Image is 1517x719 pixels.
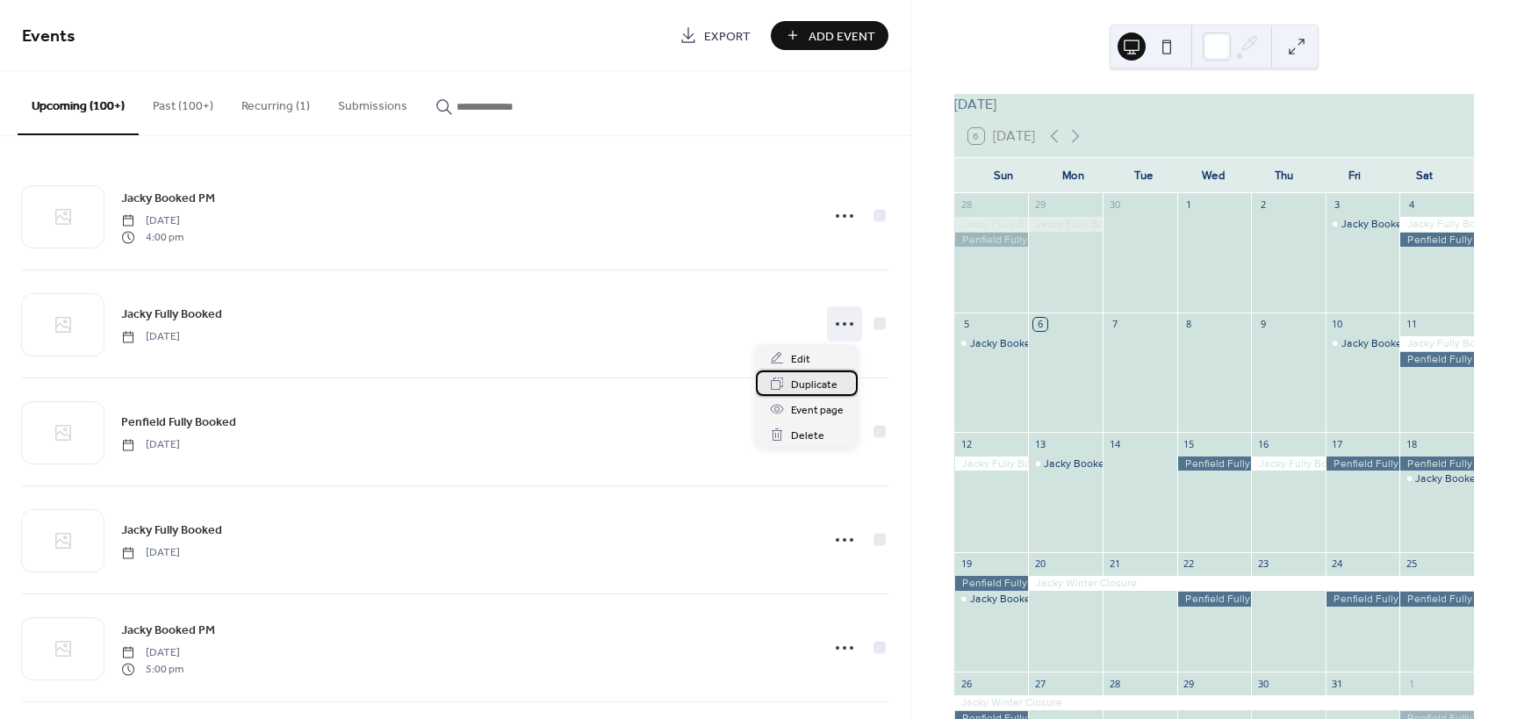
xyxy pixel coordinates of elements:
[121,620,215,640] a: Jacky Booked PM
[791,401,844,420] span: Event page
[968,158,1039,193] div: Sun
[1033,198,1046,212] div: 29
[1044,457,1129,471] div: Jacky Booked PM
[1256,677,1269,690] div: 30
[1177,457,1252,471] div: Penfield Fully Booked
[970,336,1055,351] div: Jacky Booked AM
[954,336,1029,351] div: Jacky Booked AM
[1251,457,1326,471] div: Jacky Fully Booked
[227,71,324,133] button: Recurring (1)
[1033,318,1046,331] div: 6
[1108,437,1121,450] div: 14
[121,329,180,345] span: [DATE]
[954,233,1029,248] div: Penfield Fully Booked
[954,576,1029,591] div: Penfield Fully Booked
[324,71,421,133] button: Submissions
[1399,336,1474,351] div: Jacky Fully Booked
[121,545,180,561] span: [DATE]
[1326,592,1400,607] div: Penfield Fully Booked
[121,304,222,324] a: Jacky Fully Booked
[1028,457,1103,471] div: Jacky Booked PM
[1256,437,1269,450] div: 16
[1331,437,1344,450] div: 17
[121,661,183,677] span: 5:00 pm
[1249,158,1319,193] div: Thu
[666,21,764,50] a: Export
[1331,677,1344,690] div: 31
[1405,557,1418,571] div: 25
[954,94,1474,115] div: [DATE]
[960,557,973,571] div: 19
[139,71,227,133] button: Past (100+)
[960,677,973,690] div: 26
[1415,471,1500,486] div: Jacky Booked PM
[1331,198,1344,212] div: 3
[1108,198,1121,212] div: 30
[1033,557,1046,571] div: 20
[960,437,973,450] div: 12
[954,457,1029,471] div: Jacky Fully Booked
[121,213,183,229] span: [DATE]
[121,412,236,432] a: Penfield Fully Booked
[1399,457,1474,471] div: Penfield Fully Booked
[121,645,183,661] span: [DATE]
[1183,437,1196,450] div: 15
[1256,557,1269,571] div: 23
[1028,576,1474,591] div: Jacky Winter Closure
[771,21,888,50] button: Add Event
[954,592,1029,607] div: Jacky Booked AM
[1177,592,1252,607] div: Penfield Fully Booked
[121,520,222,540] a: Jacky Fully Booked
[954,217,1029,232] div: Jacky Fully Booked
[954,695,1474,710] div: Jacky Winter Closure
[1319,158,1390,193] div: Fri
[1405,318,1418,331] div: 11
[1033,677,1046,690] div: 27
[1183,318,1196,331] div: 8
[960,318,973,331] div: 5
[1405,437,1418,450] div: 18
[121,413,236,432] span: Penfield Fully Booked
[1108,557,1121,571] div: 21
[1183,198,1196,212] div: 1
[1256,318,1269,331] div: 9
[809,27,875,46] span: Add Event
[1341,336,1427,351] div: Jacky Booked PM
[1326,457,1400,471] div: Penfield Fully Booked
[121,229,183,245] span: 4:00 pm
[121,622,215,640] span: Jacky Booked PM
[791,427,824,445] span: Delete
[1326,336,1400,351] div: Jacky Booked PM
[960,198,973,212] div: 28
[1399,592,1474,607] div: Penfield Fully Booked
[1179,158,1249,193] div: Wed
[1039,158,1109,193] div: Mon
[791,350,810,369] span: Edit
[22,19,75,54] span: Events
[1183,677,1196,690] div: 29
[1399,352,1474,367] div: Penfield Fully Booked
[704,27,751,46] span: Export
[791,376,838,394] span: Duplicate
[970,592,1055,607] div: Jacky Booked AM
[1399,217,1474,232] div: Jacky Fully Booked
[1183,557,1196,571] div: 22
[1399,471,1474,486] div: Jacky Booked PM
[1405,677,1418,690] div: 1
[1331,318,1344,331] div: 10
[1331,557,1344,571] div: 24
[1033,437,1046,450] div: 13
[121,188,215,208] a: Jacky Booked PM
[1405,198,1418,212] div: 4
[18,71,139,135] button: Upcoming (100+)
[1108,318,1121,331] div: 7
[1390,158,1460,193] div: Sat
[121,521,222,540] span: Jacky Fully Booked
[1028,217,1103,232] div: Jacky Fully Booked
[1399,233,1474,248] div: Penfield Fully Booked
[1108,677,1121,690] div: 28
[121,437,180,453] span: [DATE]
[1341,217,1427,232] div: Jacky Booked PM
[1326,217,1400,232] div: Jacky Booked PM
